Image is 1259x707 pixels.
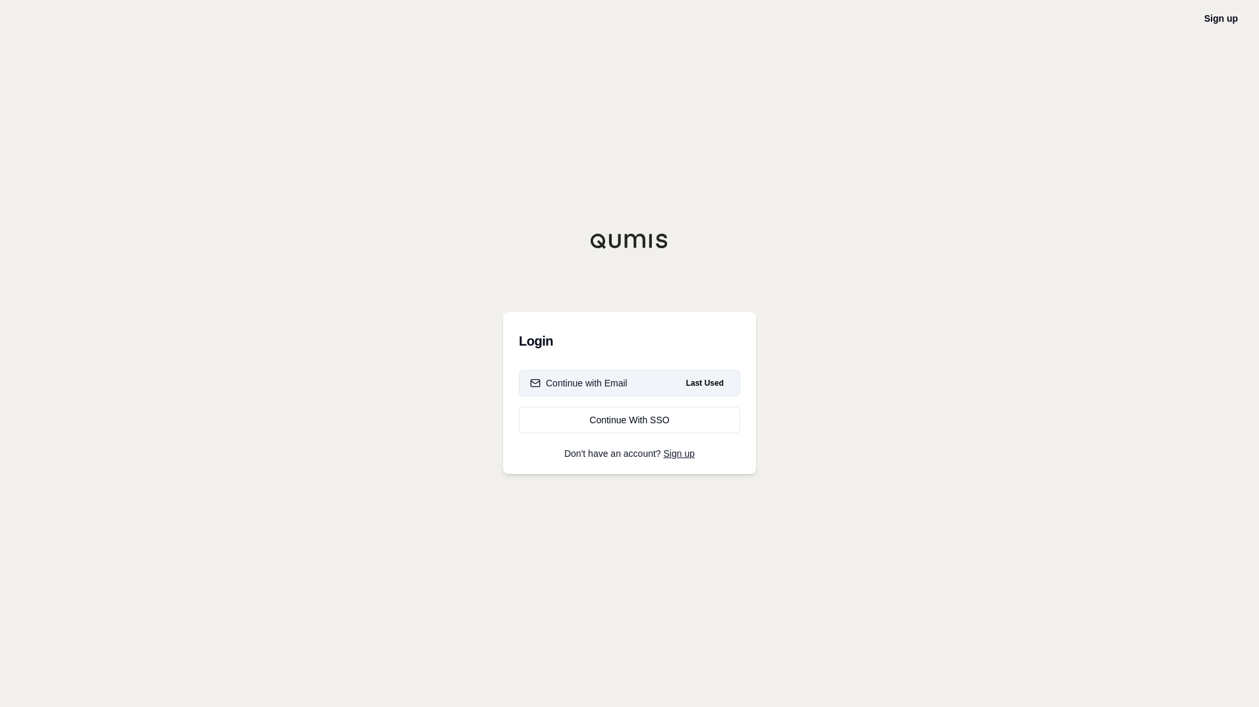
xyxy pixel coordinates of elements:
img: Qumis [590,233,669,249]
a: Continue With SSO [519,407,740,433]
a: Sign up [1204,13,1238,24]
p: Don't have an account? [519,449,740,458]
a: Sign up [664,448,695,459]
h3: Login [519,328,740,354]
div: Continue with Email [530,377,628,390]
span: Last Used [681,375,729,391]
button: Continue with EmailLast Used [519,370,740,396]
div: Continue With SSO [530,413,729,427]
